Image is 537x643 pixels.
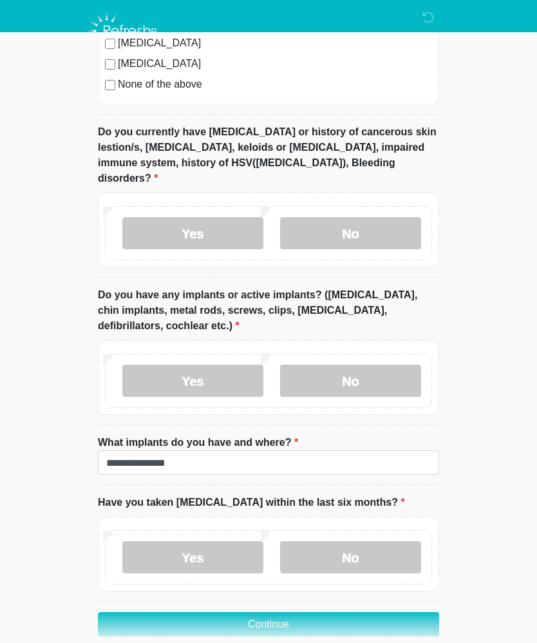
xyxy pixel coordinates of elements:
[98,435,298,450] label: What implants do you have and where?
[118,56,432,72] label: [MEDICAL_DATA]
[85,10,163,52] img: Refresh RX Logo
[122,541,263,573] label: Yes
[280,541,421,573] label: No
[118,77,432,92] label: None of the above
[98,495,405,510] label: Have you taken [MEDICAL_DATA] within the last six months?
[98,124,439,186] label: Do you currently have [MEDICAL_DATA] or history of cancerous skin lestion/s, [MEDICAL_DATA], kelo...
[98,287,439,334] label: Do you have any implants or active implants? ([MEDICAL_DATA], chin implants, metal rods, screws, ...
[98,612,439,637] button: Continue
[122,217,263,249] label: Yes
[122,365,263,397] label: Yes
[280,365,421,397] label: No
[105,80,115,90] input: None of the above
[280,217,421,249] label: No
[105,59,115,70] input: [MEDICAL_DATA]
